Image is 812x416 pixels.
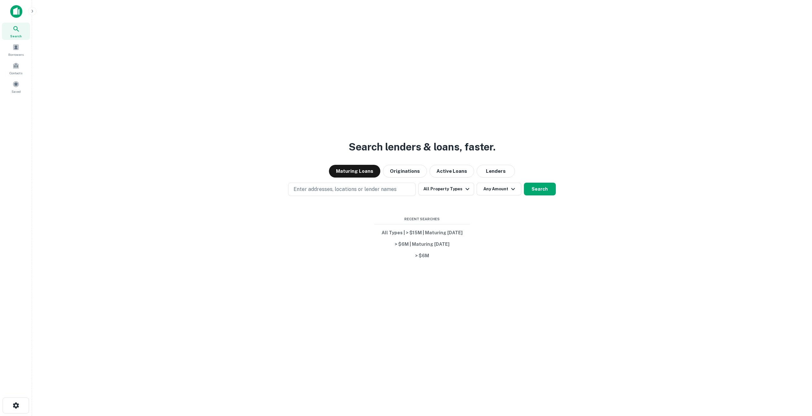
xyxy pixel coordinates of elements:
[477,183,521,195] button: Any Amount
[10,33,22,39] span: Search
[2,78,30,95] a: Saved
[8,52,24,57] span: Borrowers
[329,165,380,178] button: Maturing Loans
[2,41,30,58] a: Borrowers
[374,227,470,238] button: All Types | > $15M | Maturing [DATE]
[10,70,22,76] span: Contacts
[374,216,470,222] span: Recent Searches
[524,183,556,195] button: Search
[349,139,495,155] h3: Search lenders & loans, faster.
[477,165,515,178] button: Lenders
[2,60,30,77] a: Contacts
[288,183,416,196] button: Enter addresses, locations or lender names
[429,165,474,178] button: Active Loans
[374,238,470,250] button: > $6M | Maturing [DATE]
[11,89,21,94] span: Saved
[374,250,470,261] button: > $6M
[2,23,30,40] a: Search
[418,183,474,195] button: All Property Types
[10,5,22,18] img: capitalize-icon.png
[383,165,427,178] button: Originations
[294,186,397,193] p: Enter addresses, locations or lender names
